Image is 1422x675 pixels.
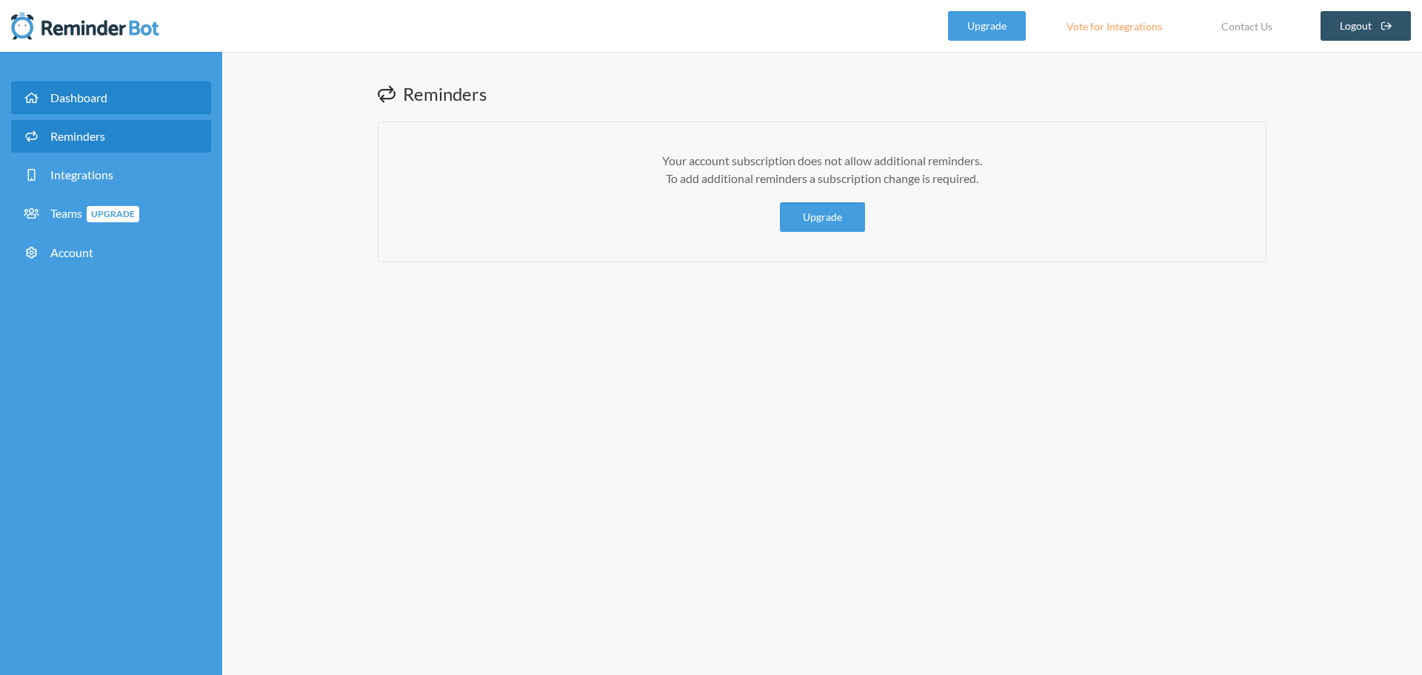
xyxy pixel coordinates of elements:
[50,129,105,143] span: Reminders
[378,82,1266,107] h1: Reminders
[11,197,211,230] a: TeamsUpgrade
[50,167,113,182] span: Integrations
[87,206,139,222] span: Upgrade
[11,11,159,41] img: Reminder Bot
[11,236,211,269] a: Account
[50,245,93,259] span: Account
[780,202,865,232] a: Upgrade
[11,159,211,191] a: Integrations
[1203,11,1291,41] a: Contact Us
[50,90,107,104] span: Dashboard
[11,120,211,153] a: Reminders
[11,82,211,114] a: Dashboard
[1321,11,1412,41] a: Logout
[1048,11,1181,41] a: Vote for Integrations
[948,11,1026,41] a: Upgrade
[408,152,1236,187] p: Your account subscription does not allow additional reminders. To add additional reminders a subs...
[50,206,139,220] span: Teams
